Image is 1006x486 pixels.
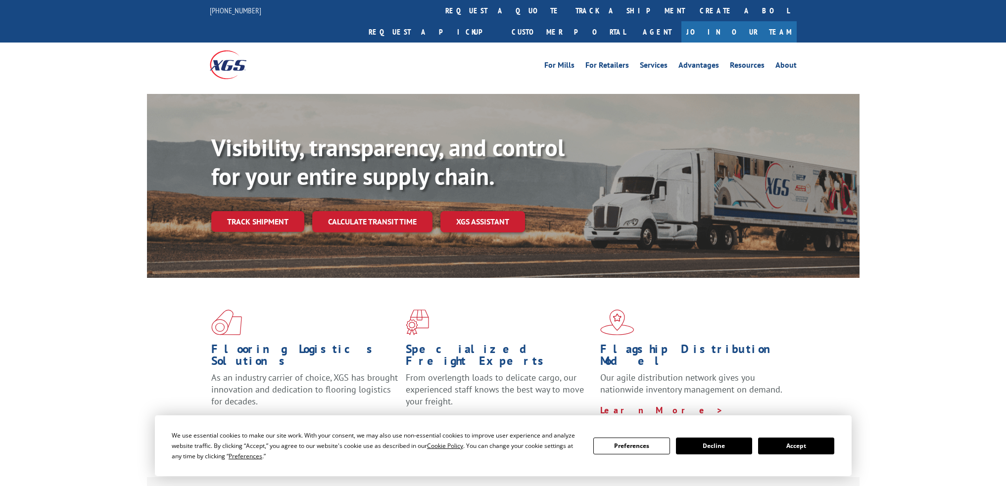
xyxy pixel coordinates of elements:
h1: Specialized Freight Experts [406,343,593,372]
h1: Flooring Logistics Solutions [211,343,398,372]
button: Decline [676,438,752,454]
a: Advantages [678,61,719,72]
a: For Mills [544,61,575,72]
span: As an industry carrier of choice, XGS has brought innovation and dedication to flooring logistics... [211,372,398,407]
a: Agent [633,21,681,43]
span: Cookie Policy [427,442,463,450]
img: xgs-icon-focused-on-flooring-red [406,309,429,335]
a: Calculate transit time [312,211,432,232]
button: Preferences [593,438,670,454]
a: Request a pickup [361,21,504,43]
a: About [775,61,797,72]
a: For Retailers [585,61,629,72]
span: Preferences [229,452,262,460]
b: Visibility, transparency, and control for your entire supply chain. [211,132,565,191]
span: Our agile distribution network gives you nationwide inventory management on demand. [600,372,782,395]
div: Cookie Consent Prompt [155,415,852,476]
a: Customer Portal [504,21,633,43]
img: xgs-icon-flagship-distribution-model-red [600,309,634,335]
div: We use essential cookies to make our site work. With your consent, we may also use non-essential ... [172,430,581,461]
h1: Flagship Distribution Model [600,343,787,372]
a: Join Our Team [681,21,797,43]
a: [PHONE_NUMBER] [210,5,261,15]
a: Services [640,61,668,72]
a: XGS ASSISTANT [440,211,525,232]
p: From overlength loads to delicate cargo, our experienced staff knows the best way to move your fr... [406,372,593,416]
a: Resources [730,61,765,72]
button: Accept [758,438,834,454]
a: Track shipment [211,211,304,232]
img: xgs-icon-total-supply-chain-intelligence-red [211,309,242,335]
a: Learn More > [600,404,723,416]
